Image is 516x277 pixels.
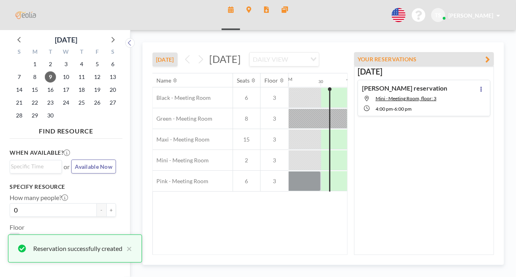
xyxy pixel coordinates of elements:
[394,106,412,112] span: 6:00 PM
[60,59,72,70] span: Wednesday, September 3, 2025
[33,244,122,253] div: Reservation successfully created
[97,203,106,217] button: -
[233,157,260,164] span: 2
[362,84,447,92] h4: [PERSON_NAME] reservation
[251,54,290,65] span: DAILY VIEW
[76,71,87,83] span: Thursday, September 11, 2025
[376,95,436,101] span: Mini - Meeting Room, floor: 3
[13,7,38,23] img: organization-logo
[92,59,103,70] span: Friday, September 5, 2025
[261,157,289,164] span: 3
[60,84,72,95] span: Wednesday, September 17, 2025
[265,77,278,84] div: Floor
[153,136,210,143] span: Maxi - Meeting Room
[75,163,112,170] span: Available Now
[393,106,394,112] span: -
[153,178,209,185] span: Pink - Meeting Room
[233,94,260,101] span: 6
[29,59,40,70] span: Monday, September 1, 2025
[107,97,118,108] span: Saturday, September 27, 2025
[89,47,105,58] div: F
[58,47,74,58] div: W
[45,84,56,95] span: Tuesday, September 16, 2025
[76,84,87,95] span: Thursday, September 18, 2025
[209,53,241,65] span: [DATE]
[45,71,56,83] span: Tuesday, September 9, 2025
[92,71,103,83] span: Friday, September 12, 2025
[60,97,72,108] span: Wednesday, September 24, 2025
[11,162,57,171] input: Search for option
[290,54,306,65] input: Search for option
[261,115,289,122] span: 3
[92,97,103,108] span: Friday, September 26, 2025
[10,124,122,135] h4: FIND RESOURCE
[10,194,68,202] label: How many people?
[45,97,56,108] span: Tuesday, September 23, 2025
[29,71,40,83] span: Monday, September 8, 2025
[376,106,393,112] span: 4:00 PM
[92,84,103,95] span: Friday, September 19, 2025
[153,157,209,164] span: Mini - Meeting Room
[122,244,132,253] button: close
[261,94,289,101] span: 3
[71,160,116,174] button: Available Now
[14,84,25,95] span: Sunday, September 14, 2025
[14,97,25,108] span: Sunday, September 21, 2025
[233,136,260,143] span: 15
[76,59,87,70] span: Thursday, September 4, 2025
[60,71,72,83] span: Wednesday, September 10, 2025
[354,52,494,66] button: YOUR RESERVATIONS
[29,84,40,95] span: Monday, September 15, 2025
[261,136,289,143] span: 3
[153,94,211,101] span: Black - Meeting Room
[319,79,324,84] div: 30
[29,97,40,108] span: Monday, September 22, 2025
[107,71,118,83] span: Saturday, September 13, 2025
[233,115,260,122] span: 8
[45,59,56,70] span: Tuesday, September 2, 2025
[347,76,357,82] div: 4PM
[74,47,89,58] div: T
[105,47,120,58] div: S
[153,115,213,122] span: Green - Meeting Room
[157,77,172,84] div: Name
[14,110,25,121] span: Sunday, September 28, 2025
[45,110,56,121] span: Tuesday, September 30, 2025
[14,71,25,83] span: Sunday, September 7, 2025
[435,12,442,19] span: TS
[55,34,77,45] div: [DATE]
[76,97,87,108] span: Thursday, September 25, 2025
[152,53,178,67] button: [DATE]
[27,47,43,58] div: M
[233,178,260,185] span: 6
[261,178,289,185] span: 3
[10,160,62,172] div: Search for option
[107,59,118,70] span: Saturday, September 6, 2025
[10,223,24,231] label: Floor
[64,163,70,171] span: or
[106,203,116,217] button: +
[237,77,250,84] div: Seats
[448,12,493,19] span: [PERSON_NAME]
[10,183,116,190] h3: Specify resource
[107,84,118,95] span: Saturday, September 20, 2025
[43,47,58,58] div: T
[12,47,27,58] div: S
[29,110,40,121] span: Monday, September 29, 2025
[358,67,490,77] h3: [DATE]
[250,53,319,66] div: Search for option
